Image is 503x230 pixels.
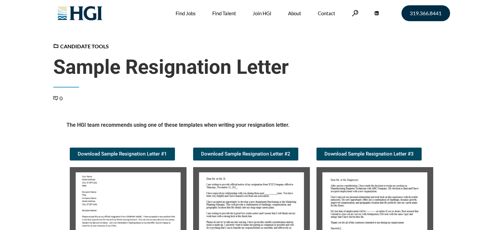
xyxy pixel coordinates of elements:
a: Search [352,10,358,16]
span: 319.366.8441 [410,11,441,16]
a: Download Sample Resignation Letter #1 [70,148,175,161]
h5: The HGI team recommends using one of these templates when writing your resignation letter. [66,121,437,131]
span: Download Sample Resignation Letter #3 [324,152,414,157]
span: Download Sample Resignation Letter #2 [201,152,290,157]
span: Sample Resignation Letter [53,55,450,79]
a: 319.366.8441 [401,5,450,21]
a: Download Sample Resignation Letter #3 [316,148,422,161]
a: Download Sample Resignation Letter #2 [193,148,298,161]
span: Download Sample Resignation Letter #1 [78,152,167,157]
a: 0 [53,95,63,101]
a: Candidate Tools [53,43,109,49]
